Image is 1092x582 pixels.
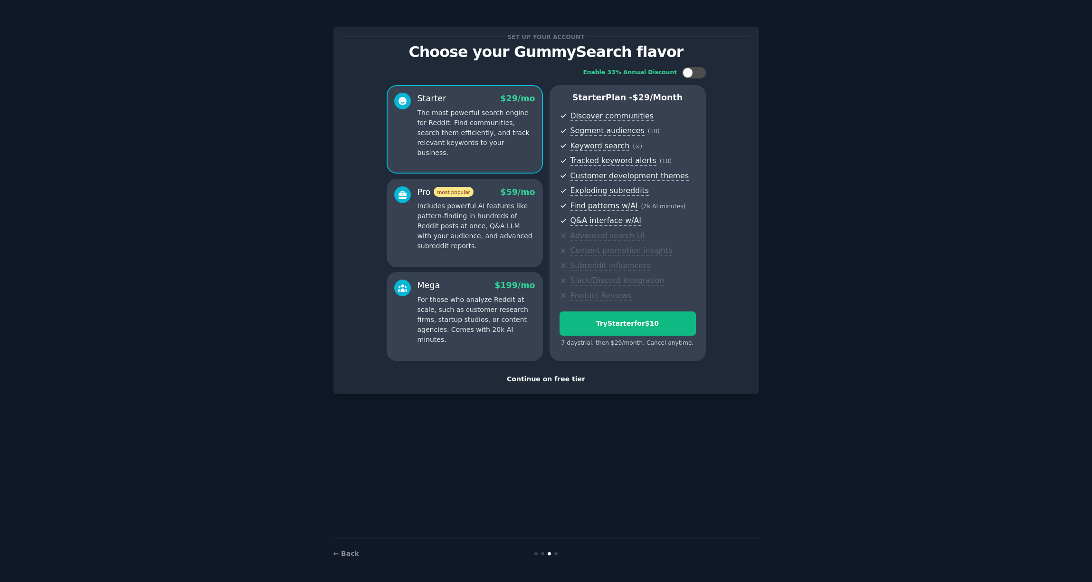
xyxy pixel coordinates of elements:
[570,186,649,196] span: Exploding subreddits
[333,550,359,557] a: ← Back
[418,295,535,345] p: For those who analyze Reddit at scale, such as customer research firms, startup studios, or conte...
[418,201,535,251] p: Includes powerful AI features like pattern-finding in hundreds of Reddit posts at once, Q&A LLM w...
[434,187,474,197] span: most popular
[570,171,689,181] span: Customer development themes
[570,111,654,121] span: Discover communities
[570,276,665,286] span: Slack/Discord integration
[648,128,660,135] span: ( 10 )
[500,94,535,103] span: $ 29 /mo
[570,246,673,256] span: Content promotion insights
[560,92,696,104] p: Starter Plan -
[418,108,535,158] p: The most powerful search engine for Reddit. Find communities, search them efficiently, and track ...
[570,126,645,136] span: Segment audiences
[343,44,749,60] p: Choose your GummySearch flavor
[570,291,632,301] span: Product Reviews
[633,93,683,102] span: $ 29 /month
[560,311,696,336] button: TryStarterfor$10
[633,143,642,150] span: ( ∞ )
[570,231,645,241] span: Advanced search UI
[570,156,656,166] span: Tracked keyword alerts
[570,141,630,151] span: Keyword search
[560,339,696,348] div: 7 days trial, then $ 29 /month . Cancel anytime.
[560,319,695,329] div: Try Starter for $10
[570,216,641,226] span: Q&A interface w/AI
[418,280,440,291] div: Mega
[570,201,638,211] span: Find patterns w/AI
[641,203,686,210] span: ( 2k AI minutes )
[570,261,650,271] span: Subreddit influencers
[418,93,446,105] div: Starter
[494,281,535,290] span: $ 199 /mo
[418,186,474,198] div: Pro
[660,158,672,165] span: ( 10 )
[583,68,677,77] div: Enable 33% Annual Discount
[500,187,535,197] span: $ 59 /mo
[506,32,586,42] span: Set up your account
[343,374,749,384] div: Continue on free tier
